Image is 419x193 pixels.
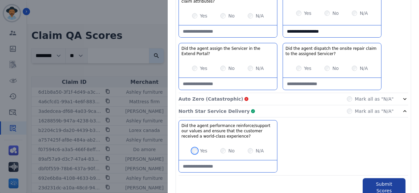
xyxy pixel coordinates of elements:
[179,96,243,102] p: Auto Zero (Catastrophic)
[286,46,378,56] h3: Did the agent dispatch the onsite repair claim to the assigned Servicer?
[304,10,312,16] label: Yes
[304,65,312,72] label: Yes
[228,147,235,154] label: No
[200,65,208,72] label: Yes
[360,65,368,72] label: N/A
[332,10,339,16] label: No
[182,123,274,139] h3: Did the agent performance reinforce/support our values and ensure that the customer received a wo...
[256,65,264,72] label: N/A
[228,13,235,19] label: No
[200,13,208,19] label: Yes
[182,46,274,56] h3: Did the agent assign the Servicer in the Extend Portal?
[355,96,394,102] label: Mark all as "N/A"
[200,147,208,154] label: Yes
[256,147,264,154] label: N/A
[360,10,368,16] label: N/A
[228,65,235,72] label: No
[355,108,394,114] label: Mark all as "N/A"
[332,65,339,72] label: No
[179,108,250,114] p: North Star Service Delivery
[256,13,264,19] label: N/A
